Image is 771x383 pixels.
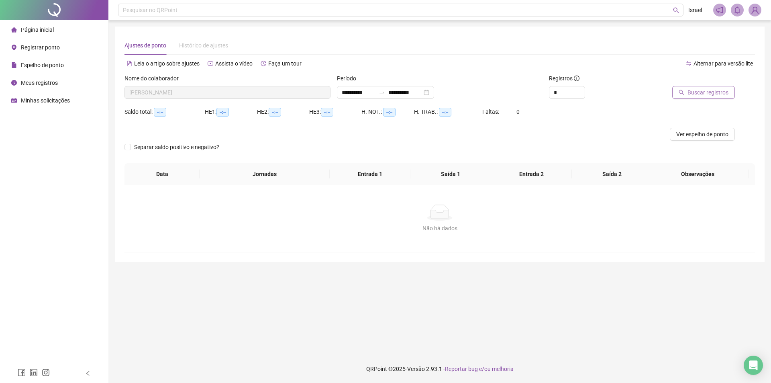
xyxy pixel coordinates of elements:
span: environment [11,45,17,50]
span: left [85,371,91,376]
th: Entrada 1 [330,163,410,185]
span: --:-- [383,108,396,117]
span: Reportar bug e/ou melhoria [445,366,514,372]
span: facebook [18,369,26,377]
span: --:-- [439,108,451,117]
th: Data [124,163,200,185]
span: Assista o vídeo [215,60,253,67]
span: Israel [688,6,702,14]
span: file [11,62,17,68]
label: Período [337,74,361,83]
button: Buscar registros [672,86,735,99]
span: schedule [11,98,17,103]
div: HE 1: [205,107,257,117]
span: info-circle [574,76,579,81]
span: Israel dos Santos Menezes [129,86,326,98]
button: Ver espelho de ponto [670,128,735,141]
span: Registros [549,74,579,83]
span: swap [686,61,691,66]
th: Entrada 2 [491,163,572,185]
span: to [379,89,385,96]
span: linkedin [30,369,38,377]
span: Faça um tour [268,60,302,67]
span: home [11,27,17,33]
div: HE 3: [309,107,361,117]
span: Meus registros [21,80,58,86]
span: Ajustes de ponto [124,42,166,49]
span: Buscar registros [687,88,728,97]
span: search [673,7,679,13]
span: --:-- [216,108,229,117]
div: Open Intercom Messenger [744,356,763,375]
span: Histórico de ajustes [179,42,228,49]
img: 49044 [749,4,761,16]
div: Saldo total: [124,107,205,117]
th: Saída 2 [572,163,653,185]
span: Espelho de ponto [21,62,64,68]
span: instagram [42,369,50,377]
div: H. NOT.: [361,107,414,117]
span: clock-circle [11,80,17,86]
span: --:-- [321,108,333,117]
span: Faltas: [482,109,500,115]
div: H. TRAB.: [414,107,482,117]
span: history [261,61,266,66]
span: Registrar ponto [21,44,60,51]
span: Separar saldo positivo e negativo? [131,143,222,152]
th: Jornadas [200,163,330,185]
span: Ver espelho de ponto [676,130,728,139]
span: Observações [653,170,742,178]
span: Alternar para versão lite [693,60,753,67]
span: --:-- [154,108,166,117]
span: youtube [208,61,213,66]
label: Nome do colaborador [124,74,184,83]
span: file-text [126,61,132,66]
span: Leia o artigo sobre ajustes [134,60,200,67]
th: Saída 1 [410,163,491,185]
span: swap-right [379,89,385,96]
footer: QRPoint © 2025 - 2.93.1 - [108,355,771,383]
span: Versão [407,366,425,372]
span: --:-- [269,108,281,117]
span: bell [734,6,741,14]
span: search [679,90,684,95]
span: 0 [516,109,520,115]
span: notification [716,6,723,14]
div: HE 2: [257,107,309,117]
th: Observações [647,163,749,185]
div: Não há dados [134,224,745,233]
span: Página inicial [21,27,54,33]
span: Minhas solicitações [21,97,70,104]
